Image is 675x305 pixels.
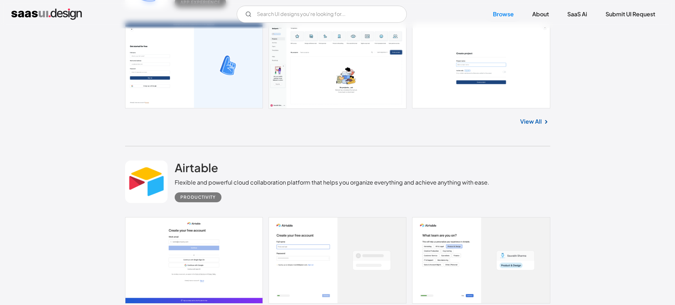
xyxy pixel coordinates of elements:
a: About [524,6,557,22]
div: Flexible and powerful cloud collaboration platform that helps you organize everything and achieve... [175,178,489,187]
a: home [11,9,82,20]
a: Submit UI Request [597,6,664,22]
input: Search UI designs you're looking for... [237,6,407,23]
a: Browse [484,6,522,22]
h2: Airtable [175,160,218,175]
a: SaaS Ai [559,6,596,22]
a: View All [520,117,542,126]
a: Airtable [175,160,218,178]
form: Email Form [237,6,407,23]
div: Productivity [180,193,216,202]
